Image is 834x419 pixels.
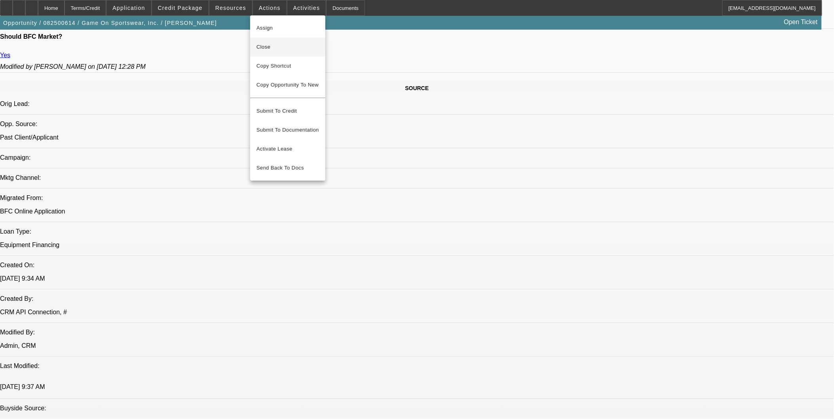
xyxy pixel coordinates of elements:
[256,106,319,116] span: Submit To Credit
[256,125,319,135] span: Submit To Documentation
[256,144,319,154] span: Activate Lease
[256,82,319,88] span: Copy Opportunity To New
[256,61,319,71] span: Copy Shortcut
[256,23,319,33] span: Assign
[256,163,319,173] span: Send Back To Docs
[256,42,319,52] span: Close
